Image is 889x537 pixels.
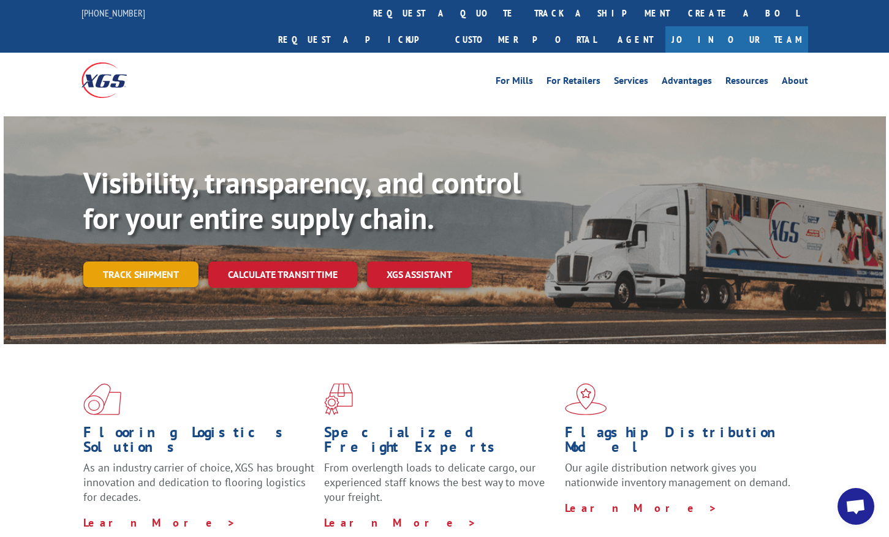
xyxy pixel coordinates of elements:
img: xgs-icon-focused-on-flooring-red [324,383,353,415]
img: xgs-icon-flagship-distribution-model-red [565,383,607,415]
a: Learn More > [324,516,477,530]
a: For Mills [496,76,533,89]
a: Advantages [662,76,712,89]
img: xgs-icon-total-supply-chain-intelligence-red [83,383,121,415]
a: Join Our Team [665,26,808,53]
a: Request a pickup [269,26,446,53]
p: From overlength loads to delicate cargo, our experienced staff knows the best way to move your fr... [324,460,556,515]
a: Track shipment [83,261,199,287]
a: [PHONE_NUMBER] [81,7,145,19]
h1: Specialized Freight Experts [324,425,556,460]
span: As an industry carrier of choice, XGS has brought innovation and dedication to flooring logistics... [83,460,314,504]
a: For Retailers [547,76,600,89]
b: Visibility, transparency, and control for your entire supply chain. [83,163,521,237]
a: XGS ASSISTANT [367,261,472,288]
a: About [782,76,808,89]
h1: Flooring Logistics Solutions [83,425,315,460]
a: Services [614,76,648,89]
a: Learn More > [83,516,236,530]
a: Learn More > [565,501,717,515]
a: Agent [605,26,665,53]
div: Open chat [838,488,874,525]
span: Our agile distribution network gives you nationwide inventory management on demand. [565,460,790,489]
a: Customer Portal [446,26,605,53]
a: Calculate transit time [208,261,357,288]
h1: Flagship Distribution Model [565,425,796,460]
a: Resources [725,76,768,89]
